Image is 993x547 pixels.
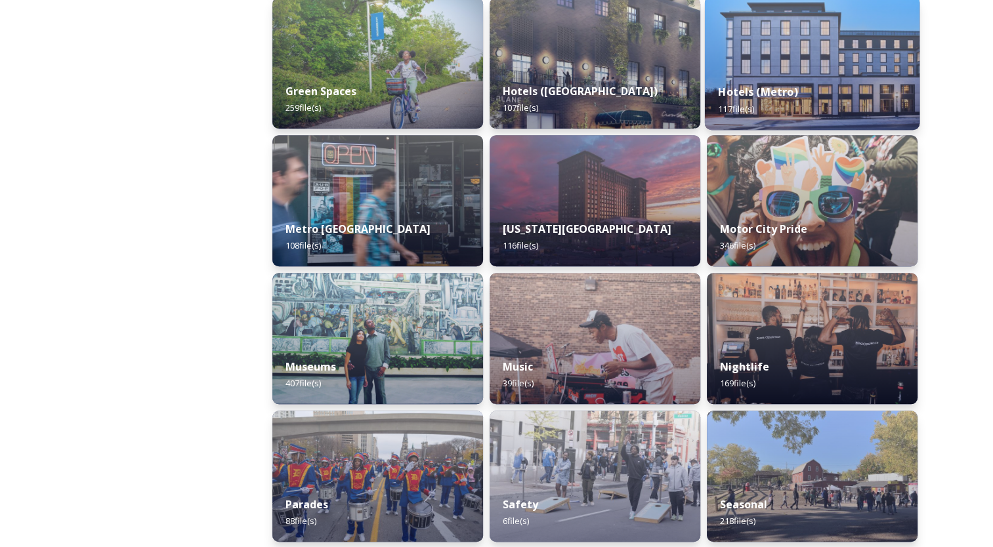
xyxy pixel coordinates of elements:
[720,497,767,512] strong: Seasonal
[285,239,321,251] span: 108 file(s)
[285,102,321,113] span: 259 file(s)
[272,411,483,542] img: d8268b2e-af73-4047-a747-1e9a83cc24c4.jpg
[718,102,754,114] span: 117 file(s)
[720,222,807,236] strong: Motor City Pride
[503,239,538,251] span: 116 file(s)
[285,377,321,389] span: 407 file(s)
[707,135,918,266] img: IMG_1897.jpg
[285,84,356,98] strong: Green Spaces
[720,377,755,389] span: 169 file(s)
[503,359,533,374] strong: Music
[503,497,538,512] strong: Safety
[503,84,658,98] strong: Hotels ([GEOGRAPHIC_DATA])
[503,222,671,236] strong: [US_STATE][GEOGRAPHIC_DATA]
[285,222,431,236] strong: Metro [GEOGRAPHIC_DATA]
[490,273,700,404] img: 87bbb248-d5f7-45c8-815f-fb574559da3d.jpg
[720,515,755,527] span: 218 file(s)
[490,411,700,542] img: 5cfe837b-42d2-4f07-949b-1daddc3a824e.jpg
[285,515,316,527] span: 88 file(s)
[503,102,538,113] span: 107 file(s)
[720,359,769,374] strong: Nightlife
[503,515,529,527] span: 6 file(s)
[490,135,700,266] img: 5d4b6ee4-1201-421a-84a9-a3631d6f7534.jpg
[720,239,755,251] span: 346 file(s)
[285,359,336,374] strong: Museums
[707,411,918,542] img: 4423d9b81027f9a47bd28d212e5a5273a11b6f41845817bbb6cd5dd12e8cc4e8.jpg
[503,377,534,389] span: 39 file(s)
[272,273,483,404] img: e48ebac4-80d7-47a5-98d3-b3b6b4c147fe.jpg
[707,273,918,404] img: a2dff9e2-4114-4710-892b-6a81cdf06f25.jpg
[272,135,483,266] img: 56cf2de5-9e63-4a55-bae3-7a1bc8cd39db.jpg
[718,85,797,99] strong: Hotels (Metro)
[285,497,328,512] strong: Parades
